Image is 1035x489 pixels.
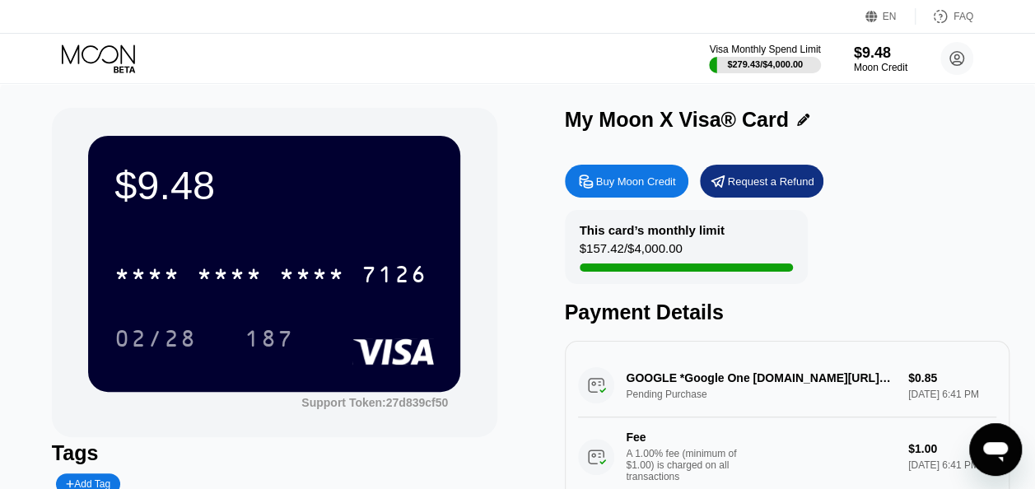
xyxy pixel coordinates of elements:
div: This card’s monthly limit [580,223,725,237]
div: 187 [245,328,294,354]
iframe: Button to launch messaging window [969,423,1022,476]
div: $157.42 / $4,000.00 [580,241,683,263]
div: My Moon X Visa® Card [565,108,789,132]
div: 02/28 [102,318,209,359]
div: Visa Monthly Spend Limit$279.43/$4,000.00 [709,44,820,73]
div: Buy Moon Credit [596,175,676,189]
div: Payment Details [565,300,1010,324]
div: Tags [52,441,497,465]
div: [DATE] 6:41 PM [908,459,996,471]
div: Request a Refund [728,175,814,189]
div: Support Token: 27d839cf50 [301,396,448,409]
div: 187 [232,318,306,359]
div: $279.43 / $4,000.00 [727,59,803,69]
div: Fee [627,431,742,444]
div: Moon Credit [854,62,907,73]
div: $9.48 [114,162,434,208]
div: FAQ [916,8,973,25]
div: 02/28 [114,328,197,354]
div: Support Token:27d839cf50 [301,396,448,409]
div: $9.48 [854,44,907,62]
div: 7126 [361,263,427,290]
div: Buy Moon Credit [565,165,688,198]
div: EN [883,11,897,22]
div: $9.48Moon Credit [854,44,907,73]
div: Visa Monthly Spend Limit [709,44,820,55]
div: Request a Refund [700,165,823,198]
div: FAQ [953,11,973,22]
div: EN [865,8,916,25]
div: $1.00 [908,442,996,455]
div: A 1.00% fee (minimum of $1.00) is charged on all transactions [627,448,750,482]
